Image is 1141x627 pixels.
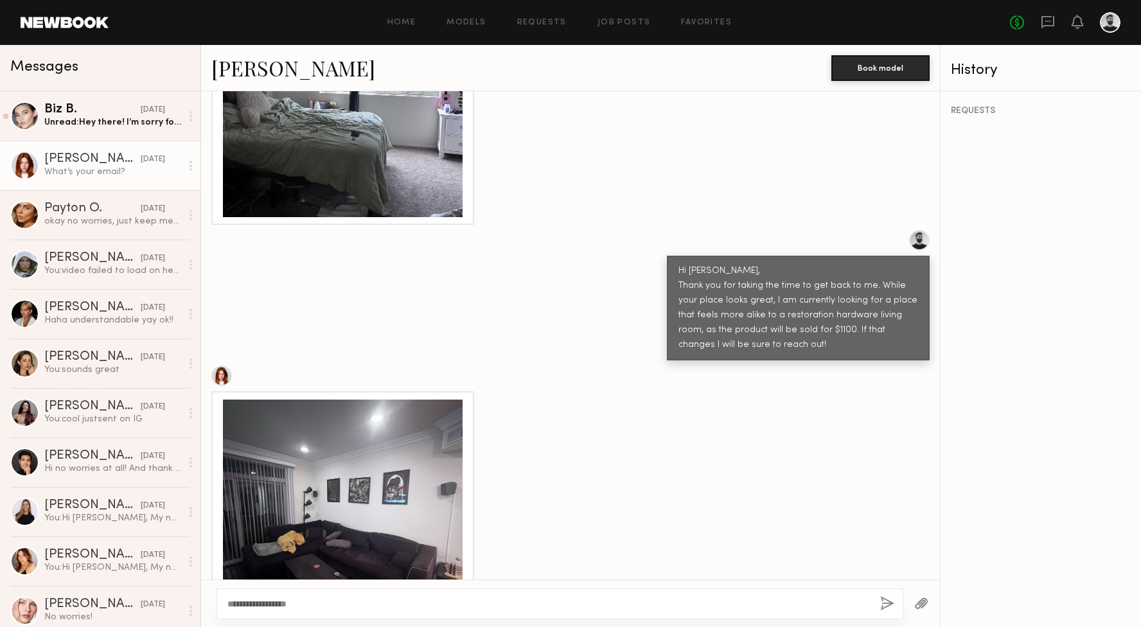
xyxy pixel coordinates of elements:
[141,302,165,314] div: [DATE]
[44,499,141,512] div: [PERSON_NAME]
[44,166,181,178] div: What’s your email?
[141,203,165,215] div: [DATE]
[141,549,165,561] div: [DATE]
[447,19,486,27] a: Models
[951,107,1131,116] div: REQUESTS
[44,215,181,227] div: okay no worries, just keep me posted! :)
[10,60,78,75] span: Messages
[141,450,165,463] div: [DATE]
[211,54,375,82] a: [PERSON_NAME]
[141,252,165,265] div: [DATE]
[681,19,732,27] a: Favorites
[831,55,930,81] button: Book model
[141,154,165,166] div: [DATE]
[44,252,141,265] div: [PERSON_NAME]
[44,549,141,561] div: [PERSON_NAME]
[44,153,141,166] div: [PERSON_NAME]
[44,463,181,475] div: Hi no worries at all! And thank you! I travel a lot to LA so sometimes I’ll take newbook jobs tha...
[44,116,181,128] div: Unread: Hey there! I’m sorry for the delay in response. Have you found a content creator yet? If ...
[44,450,141,463] div: [PERSON_NAME]
[44,364,181,376] div: You: sounds great
[44,314,181,326] div: Haha understandable yay ok!!
[831,62,930,73] a: Book model
[44,265,181,277] div: You: video failed to load on here so I sent to you on your IG
[141,599,165,611] div: [DATE]
[141,500,165,512] div: [DATE]
[951,63,1131,78] div: History
[597,19,651,27] a: Job Posts
[44,512,181,524] div: You: Hi [PERSON_NAME], My name is [PERSON_NAME]. I'm looking to hire a model to film a UGC video ...
[44,400,141,413] div: [PERSON_NAME]
[678,264,918,353] div: Hi [PERSON_NAME], Thank you for taking the time to get back to me. While your place looks great, ...
[44,413,181,425] div: You: cool justsent on IG
[387,19,416,27] a: Home
[141,351,165,364] div: [DATE]
[44,611,181,623] div: No worries!
[141,104,165,116] div: [DATE]
[44,561,181,574] div: You: Hi [PERSON_NAME], My name is [PERSON_NAME]. I'm looking to hire a model to film a UGC video ...
[141,401,165,413] div: [DATE]
[44,301,141,314] div: [PERSON_NAME]
[44,598,141,611] div: [PERSON_NAME]
[44,202,141,215] div: Payton O.
[517,19,567,27] a: Requests
[44,103,141,116] div: Biz B.
[44,351,141,364] div: [PERSON_NAME]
